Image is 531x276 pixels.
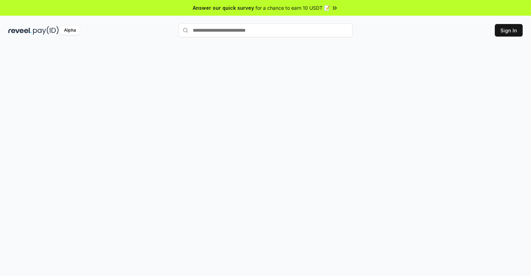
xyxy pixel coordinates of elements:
[495,24,523,37] button: Sign In
[8,26,32,35] img: reveel_dark
[193,4,254,11] span: Answer our quick survey
[60,26,80,35] div: Alpha
[255,4,330,11] span: for a chance to earn 10 USDT 📝
[33,26,59,35] img: pay_id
